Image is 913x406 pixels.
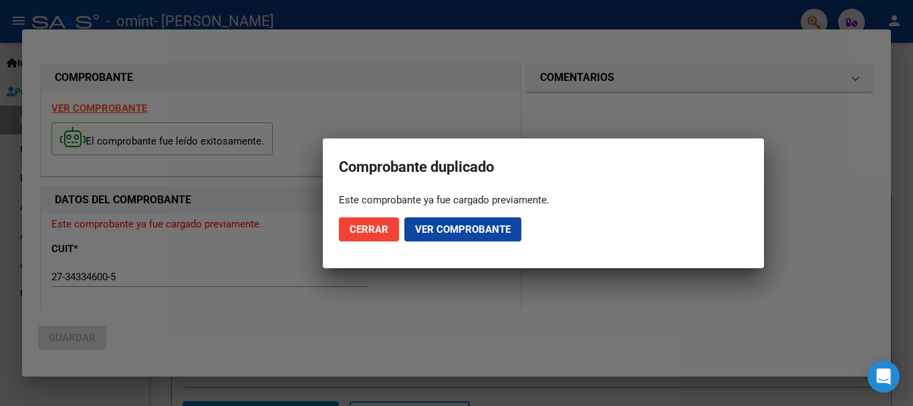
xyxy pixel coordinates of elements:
[415,223,511,235] span: Ver comprobante
[404,217,521,241] button: Ver comprobante
[350,223,388,235] span: Cerrar
[339,193,748,207] div: Este comprobante ya fue cargado previamente.
[339,217,399,241] button: Cerrar
[339,155,748,180] h2: Comprobante duplicado
[868,361,900,393] div: Open Intercom Messenger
